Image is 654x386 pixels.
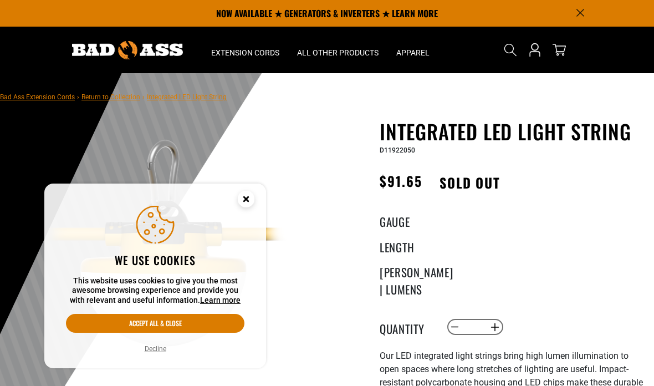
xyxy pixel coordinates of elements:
[72,41,183,59] img: Bad Ass Extension Cords
[288,27,387,73] summary: All Other Products
[44,184,266,369] aside: Cookie Consent
[202,27,288,73] summary: Extension Cords
[380,120,646,143] h1: Integrated LED Light String
[380,171,422,191] span: $91.65
[211,48,279,58] span: Extension Cords
[380,238,435,253] legend: Length
[396,48,430,58] span: Apparel
[387,27,438,73] summary: Apparel
[380,263,435,278] legend: [PERSON_NAME] | Lumens
[380,213,435,227] legend: Gauge
[77,93,79,101] span: ›
[200,296,241,304] a: Learn more
[81,93,140,101] a: Return to Collection
[297,48,379,58] span: All Other Products
[147,93,227,101] span: Integrated LED Light String
[502,41,519,59] summary: Search
[142,93,145,101] span: ›
[66,314,244,333] button: Accept all & close
[141,343,170,354] button: Decline
[66,276,244,306] p: This website uses cookies to give you the most awesome browsing experience and provide you with r...
[428,170,512,195] span: Sold out
[66,253,244,267] h2: We use cookies
[380,320,435,334] label: Quantity
[380,146,415,154] span: D11922050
